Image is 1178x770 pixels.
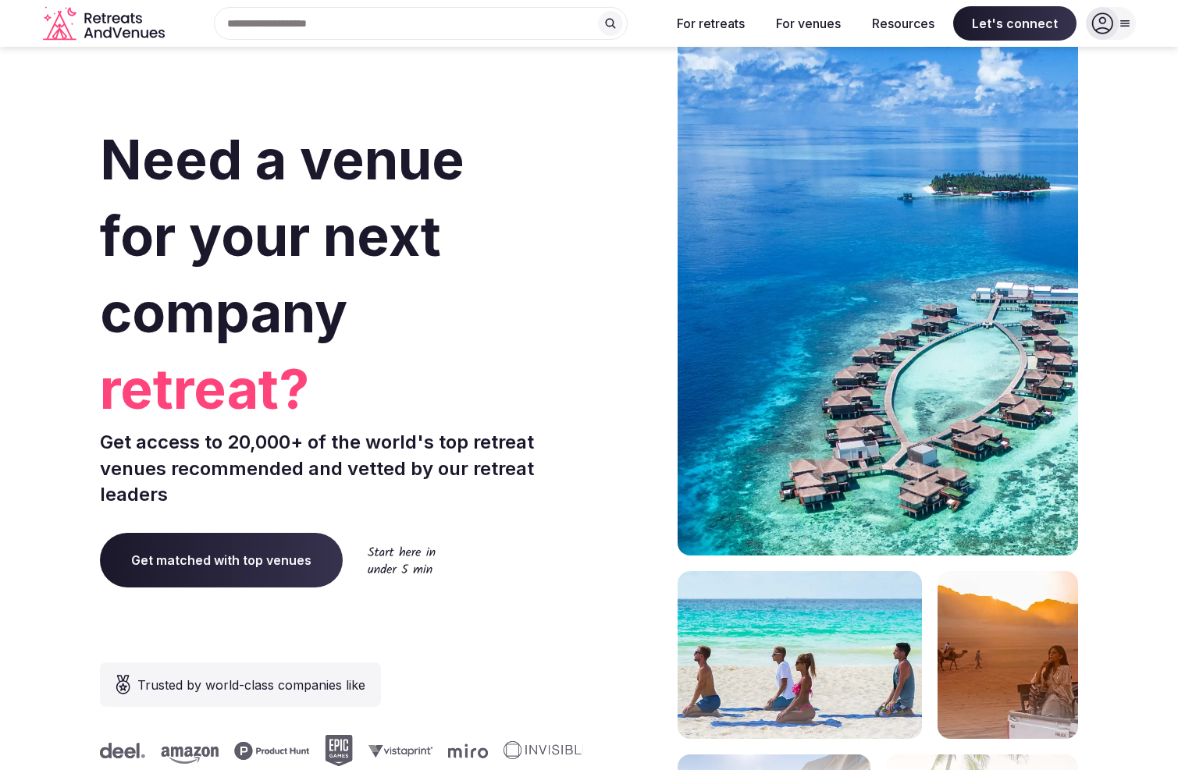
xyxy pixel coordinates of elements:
[100,126,464,346] span: Need a venue for your next company
[953,6,1077,41] span: Let's connect
[938,571,1078,739] img: woman sitting in back of truck with camels
[43,6,168,41] a: Visit the homepage
[137,676,365,694] span: Trusted by world-class companies like
[100,351,583,428] span: retreat?
[43,6,168,41] svg: Retreats and Venues company logo
[88,743,133,758] svg: Deel company logo
[763,6,853,41] button: For venues
[100,533,343,587] a: Get matched with top venues
[492,741,578,760] svg: Invisible company logo
[664,6,757,41] button: For retreats
[859,6,947,41] button: Resources
[436,743,476,758] svg: Miro company logo
[678,571,922,739] img: yoga on tropical beach
[357,744,421,758] svg: Vistaprint company logo
[100,429,583,508] p: Get access to 20,000+ of the world's top retreat venues recommended and vetted by our retreat lea...
[368,546,436,573] img: Start here in under 5 min
[313,735,341,766] svg: Epic Games company logo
